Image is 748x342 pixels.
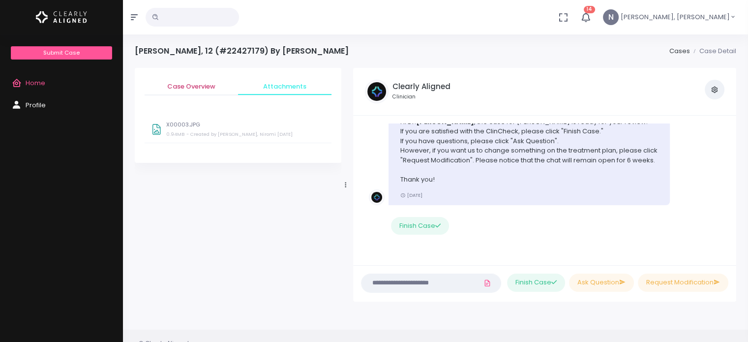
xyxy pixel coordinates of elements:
[569,274,634,292] button: Ask Question
[152,82,230,92] span: Case Overview
[135,68,341,175] div: scrollable content
[392,93,450,101] small: Clinician
[11,46,112,60] a: Submit Case
[584,6,595,13] span: 14
[603,9,619,25] span: N
[392,82,450,91] h5: Clearly Aligned
[391,217,449,235] button: Finish Case
[186,131,293,137] small: - Created by [PERSON_NAME], Niromi [DATE]
[400,192,422,198] small: [DATE]
[507,274,565,292] button: Finish Case
[26,78,45,88] span: Home
[36,7,87,28] img: Logo Horizontal
[166,131,184,137] small: 0.94MB
[166,122,325,128] p: X00003.JPG
[43,49,80,57] span: Submit Case
[669,46,689,56] a: Cases
[400,117,658,185] p: Hi Dr. , the case for [PERSON_NAME] is ready for your review. If you are satisfied with the ClinC...
[689,46,736,56] li: Case Detail
[638,274,728,292] button: Request Modification
[361,124,728,256] div: scrollable content
[481,274,493,292] a: Add Files
[621,12,730,22] span: [PERSON_NAME], [PERSON_NAME]
[26,100,46,110] span: Profile
[246,82,324,92] span: Attachments
[135,46,349,56] h4: [PERSON_NAME], 12 (#22427179) By [PERSON_NAME]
